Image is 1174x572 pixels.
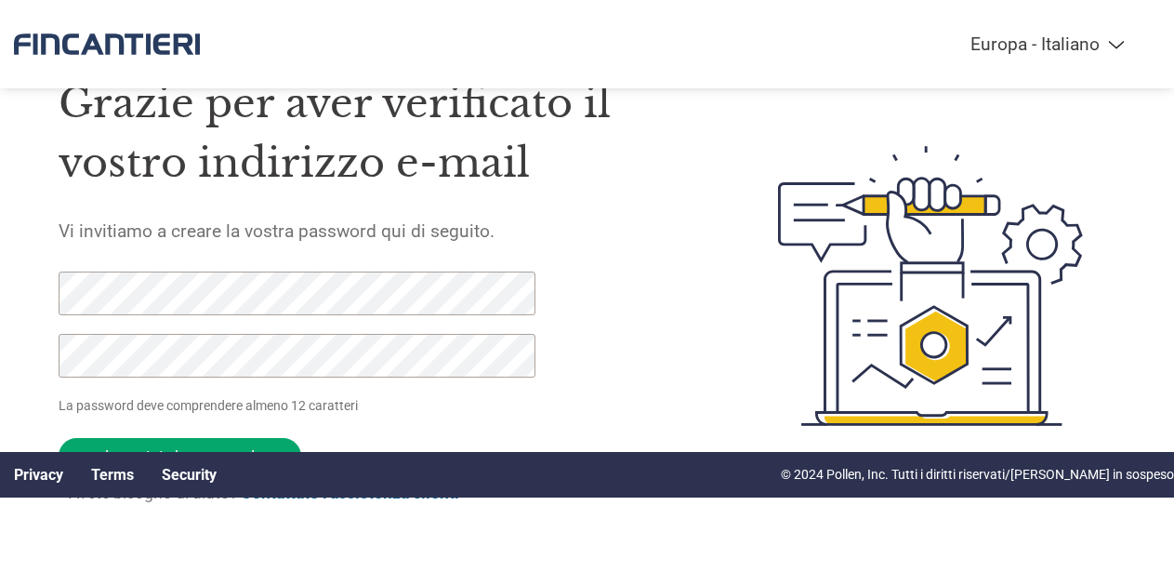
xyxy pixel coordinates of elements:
p: La password deve comprendere almeno 12 caratteri [59,396,540,416]
input: Impostate la password [59,438,301,474]
a: Privacy [14,466,63,484]
a: Security [162,466,217,484]
p: © 2024 Pollen, Inc. Tutti i diritti riservati/[PERSON_NAME] in sospeso [781,465,1174,485]
img: Fincantieri [14,19,200,70]
h1: Grazie per aver verificato il vostro indirizzo e-mail [59,73,693,193]
img: create-password [745,47,1115,525]
a: Terms [91,466,134,484]
h5: Vi invitiamo a creare la vostra password qui di seguito. [59,220,693,242]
